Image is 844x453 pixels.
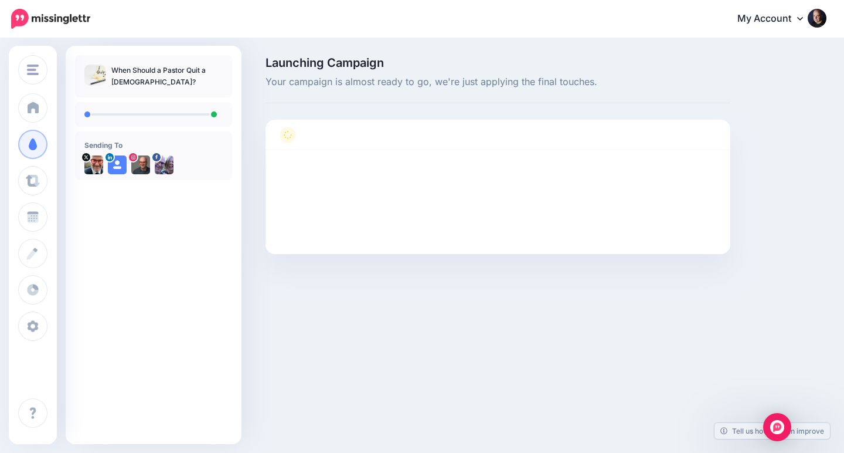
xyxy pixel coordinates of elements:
[714,423,830,439] a: Tell us how we can improve
[131,155,150,174] img: 148610272_5061836387221777_4529192034399981611_n-bsa99573.jpg
[111,65,223,88] p: When Should a Pastor Quit a [DEMOGRAPHIC_DATA]?
[266,75,730,90] span: Your campaign is almost ready to go, we're just applying the final touches.
[726,5,826,33] a: My Account
[266,57,730,69] span: Launching Campaign
[11,9,90,29] img: Missinglettr
[84,155,103,174] img: 07USE13O-18262.jpg
[155,155,173,174] img: 38742209_347823132422492_4950462447346515968_n-bsa54792.jpg
[84,141,223,150] h4: Sending To
[84,65,105,86] img: 09cc84c79a198a80dc5f380e6c003f97_thumb.jpg
[108,155,127,174] img: user_default_image.png
[763,413,791,441] div: Open Intercom Messenger
[27,65,39,75] img: menu.png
